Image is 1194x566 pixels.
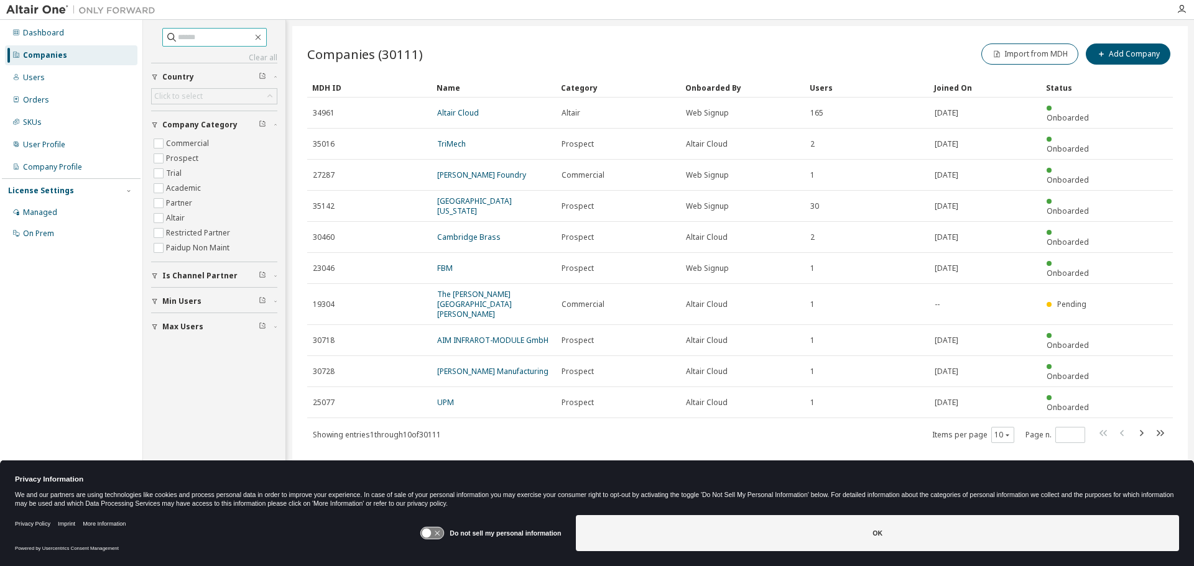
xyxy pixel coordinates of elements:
[313,201,335,211] span: 35142
[162,120,238,130] span: Company Category
[313,108,335,118] span: 34961
[6,4,162,16] img: Altair One
[932,427,1014,443] span: Items per page
[437,196,512,216] a: [GEOGRAPHIC_DATA][US_STATE]
[810,78,924,98] div: Users
[166,166,184,181] label: Trial
[686,367,728,377] span: Altair Cloud
[686,170,729,180] span: Web Signup
[1047,175,1089,185] span: Onboarded
[259,271,266,281] span: Clear filter
[162,72,194,82] span: Country
[810,108,823,118] span: 165
[562,299,604,309] span: Commercial
[166,211,187,226] label: Altair
[1025,427,1085,443] span: Page n.
[23,73,45,83] div: Users
[23,117,42,127] div: SKUs
[1046,78,1098,98] div: Status
[162,296,201,306] span: Min Users
[1047,237,1089,247] span: Onboarded
[935,201,958,211] span: [DATE]
[259,120,266,130] span: Clear filter
[810,170,815,180] span: 1
[259,296,266,306] span: Clear filter
[1047,206,1089,216] span: Onboarded
[810,201,819,211] span: 30
[151,53,277,63] a: Clear all
[151,63,277,91] button: Country
[686,232,728,242] span: Altair Cloud
[166,181,203,196] label: Academic
[437,170,526,180] a: [PERSON_NAME] Foundry
[437,107,479,118] a: Altair Cloud
[1047,340,1089,350] span: Onboarded
[307,45,423,63] span: Companies (30111)
[810,299,815,309] span: 1
[935,170,958,180] span: [DATE]
[686,398,728,408] span: Altair Cloud
[313,232,335,242] span: 30460
[313,263,335,273] span: 23046
[1047,268,1089,278] span: Onboarded
[935,108,958,118] span: [DATE]
[562,108,580,118] span: Altair
[1086,43,1170,65] button: Add Company
[1057,299,1086,309] span: Pending
[562,335,594,345] span: Prospect
[259,322,266,332] span: Clear filter
[686,201,729,211] span: Web Signup
[151,313,277,340] button: Max Users
[934,78,1036,98] div: Joined On
[312,78,427,98] div: MDH ID
[562,170,604,180] span: Commercial
[935,398,958,408] span: [DATE]
[313,299,335,309] span: 19304
[23,162,82,172] div: Company Profile
[166,226,233,240] label: Restricted Partner
[437,263,453,273] a: FBM
[561,78,675,98] div: Category
[151,111,277,139] button: Company Category
[23,28,64,38] div: Dashboard
[935,263,958,273] span: [DATE]
[981,43,1078,65] button: Import from MDH
[151,288,277,315] button: Min Users
[935,335,958,345] span: [DATE]
[437,366,548,377] a: [PERSON_NAME] Manufacturing
[166,240,232,255] label: Paidup Non Maint
[313,429,441,440] span: Showing entries 1 through 10 of 30111
[259,72,266,82] span: Clear filter
[686,108,729,118] span: Web Signup
[562,263,594,273] span: Prospect
[562,232,594,242] span: Prospect
[437,397,454,408] a: UPM
[162,271,238,281] span: Is Channel Partner
[313,367,335,377] span: 30728
[152,89,277,104] div: Click to select
[562,139,594,149] span: Prospect
[935,232,958,242] span: [DATE]
[686,299,728,309] span: Altair Cloud
[935,299,940,309] span: --
[437,139,466,149] a: TriMech
[437,289,512,319] a: The [PERSON_NAME][GEOGRAPHIC_DATA][PERSON_NAME]
[166,196,195,211] label: Partner
[810,335,815,345] span: 1
[313,335,335,345] span: 30718
[562,398,594,408] span: Prospect
[151,262,277,290] button: Is Channel Partner
[162,322,203,332] span: Max Users
[23,95,49,105] div: Orders
[1047,371,1089,381] span: Onboarded
[686,335,728,345] span: Altair Cloud
[1047,144,1089,154] span: Onboarded
[166,151,201,166] label: Prospect
[437,78,551,98] div: Name
[685,78,800,98] div: Onboarded By
[23,208,57,217] div: Managed
[23,140,65,150] div: User Profile
[313,398,335,408] span: 25077
[437,335,548,345] a: AIM INFRAROT-MODULE GmbH
[686,139,728,149] span: Altair Cloud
